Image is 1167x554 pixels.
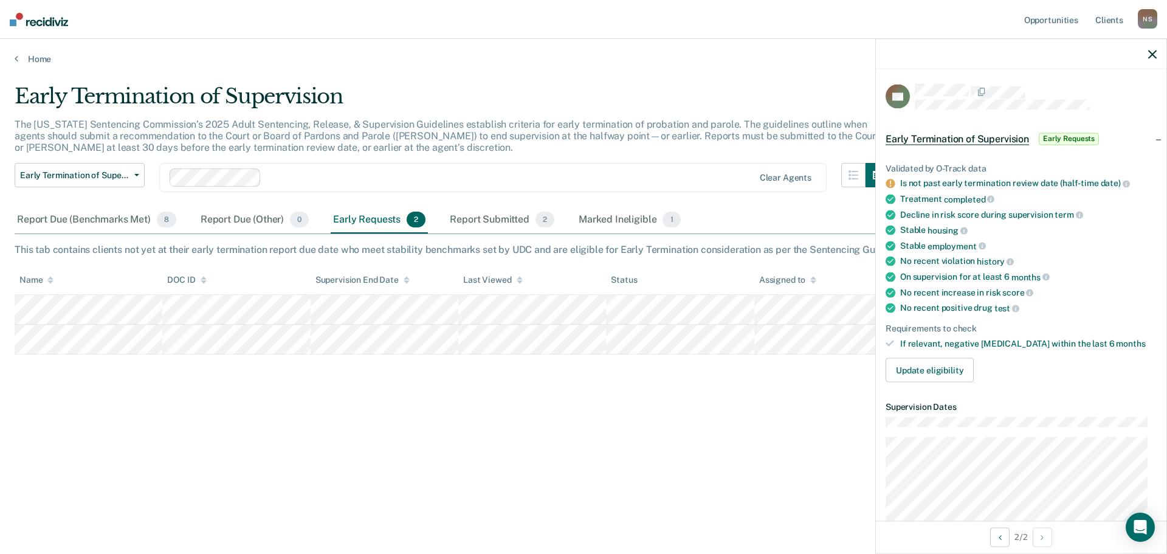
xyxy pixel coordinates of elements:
[886,402,1157,412] dt: Supervision Dates
[1116,338,1145,348] span: months
[15,207,179,234] div: Report Due (Benchmarks Met)
[663,212,680,227] span: 1
[900,338,1157,348] div: If relevant, negative [MEDICAL_DATA] within the last 6
[944,194,995,204] span: completed
[886,133,1029,145] span: Early Termination of Supervision
[10,13,68,26] img: Recidiviz
[900,256,1157,267] div: No recent violation
[15,54,1152,64] a: Home
[1126,513,1155,542] div: Open Intercom Messenger
[876,521,1166,553] div: 2 / 2
[900,178,1157,189] div: Is not past early termination review date (half-time date)
[331,207,428,234] div: Early Requests
[1002,288,1033,297] span: score
[20,170,129,181] span: Early Termination of Supervision
[928,226,968,235] span: housing
[900,287,1157,298] div: No recent increase in risk
[1033,527,1052,547] button: Next Opportunity
[886,323,1157,333] div: Requirements to check
[535,212,554,227] span: 2
[576,207,683,234] div: Marked Ineligible
[198,207,311,234] div: Report Due (Other)
[886,163,1157,173] div: Validated by O-Track data
[463,275,522,285] div: Last Viewed
[928,241,985,251] span: employment
[990,527,1010,547] button: Previous Opportunity
[611,275,637,285] div: Status
[900,303,1157,314] div: No recent positive drug
[900,272,1157,283] div: On supervision for at least 6
[760,173,811,183] div: Clear agents
[447,207,557,234] div: Report Submitted
[19,275,53,285] div: Name
[1055,210,1083,220] span: term
[900,225,1157,236] div: Stable
[315,275,410,285] div: Supervision End Date
[900,209,1157,220] div: Decline in risk score during supervision
[15,119,880,153] p: The [US_STATE] Sentencing Commission’s 2025 Adult Sentencing, Release, & Supervision Guidelines e...
[886,358,974,383] button: Update eligibility
[994,303,1019,313] span: test
[1138,9,1157,29] div: N S
[157,212,176,227] span: 8
[876,119,1166,158] div: Early Termination of SupervisionEarly Requests
[15,84,890,119] div: Early Termination of Supervision
[290,212,309,227] span: 0
[759,275,816,285] div: Assigned to
[1039,133,1099,145] span: Early Requests
[1011,272,1050,282] span: months
[900,240,1157,251] div: Stable
[977,257,1014,266] span: history
[900,194,1157,205] div: Treatment
[167,275,206,285] div: DOC ID
[407,212,425,227] span: 2
[15,244,1152,255] div: This tab contains clients not yet at their early termination report due date who meet stability b...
